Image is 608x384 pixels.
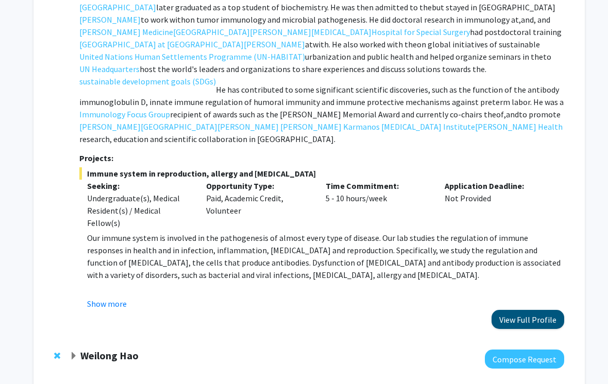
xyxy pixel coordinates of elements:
[79,63,140,75] a: UN Headquarters
[198,180,318,229] div: Paid, Academic Credit, Volunteer
[79,38,244,50] a: [GEOGRAPHIC_DATA] at [GEOGRAPHIC_DATA]
[8,338,44,376] iframe: Chat
[79,83,564,145] p: He has contributed to some significant scientific discoveries, such as the function of the antibo...
[475,120,563,133] a: [PERSON_NAME] Health
[206,180,310,192] p: Opportunity Type:
[79,167,564,180] span: Immune system in reproduction, allergy and [MEDICAL_DATA]
[87,180,191,192] p: Seeking:
[244,38,305,50] a: [PERSON_NAME]
[371,26,470,38] a: Hospital for Special Surgery
[87,192,191,229] div: Undergraduate(s), Medical Resident(s) / Medical Fellow(s)
[173,26,371,38] a: [GEOGRAPHIC_DATA][PERSON_NAME][MEDICAL_DATA]
[54,352,60,360] span: Remove Weilong Hao from bookmarks
[79,1,156,13] a: [GEOGRAPHIC_DATA]
[437,180,556,229] div: Not Provided
[80,349,139,362] strong: Weilong Hao
[217,120,475,133] a: [PERSON_NAME] [PERSON_NAME] Karmanos [MEDICAL_DATA] Institute
[318,180,437,229] div: 5 - 10 hours/week
[79,153,113,163] strong: Projects:
[79,108,170,120] a: Immunology Focus Group
[445,180,549,192] p: Application Deadline:
[79,50,305,63] a: United Nations Human Settlements Programme (UN-HABITAT)
[70,352,78,360] span: Expand Weilong Hao Bookmark
[87,233,561,280] span: Our immune system is involved in the pathogenesis of almost every type of disease. Our lab studie...
[485,350,564,369] button: Compose Request to Weilong Hao
[79,13,141,26] a: [PERSON_NAME]
[79,75,216,88] a: sustainable development goals (SDGs)
[492,310,564,329] button: View Full Profile
[79,26,173,38] a: [PERSON_NAME] Medicine
[87,298,127,310] button: Show more
[326,180,430,192] p: Time Commitment:
[79,120,217,133] a: [PERSON_NAME][GEOGRAPHIC_DATA]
